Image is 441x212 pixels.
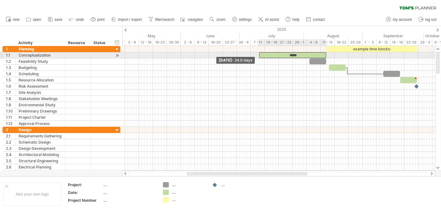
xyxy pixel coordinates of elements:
[335,39,349,46] div: 18-22
[55,17,62,22] span: save
[68,198,102,203] div: Project Number
[110,16,144,24] a: import / export
[19,127,62,133] div: Design
[265,17,279,22] span: AI assist
[216,57,255,64] div: [DATE]
[97,17,105,22] span: print
[103,198,155,203] div: ....
[362,39,376,46] div: 1 - 5
[188,17,203,22] span: navigator
[6,77,15,83] div: 1.5
[103,190,155,195] div: ....
[326,46,417,52] div: example time blocks:
[103,182,155,187] div: ....
[19,71,62,77] div: Scheduling
[19,145,62,151] div: Design Development
[292,17,299,22] span: help
[19,65,62,71] div: Budgeting
[19,46,62,52] div: Planning
[313,17,325,22] span: contact
[304,16,327,24] a: contact
[223,39,237,46] div: 23-27
[216,17,225,22] span: zoom
[221,182,255,187] div: ....
[25,16,43,24] a: open
[172,197,206,202] div: ....
[179,16,205,24] a: navigator
[125,39,139,46] div: 5 - 9
[385,16,414,24] a: my account
[76,17,84,22] span: undo
[362,33,424,39] div: September 2025
[153,39,167,46] div: 19-23
[239,17,252,22] span: settings
[19,52,62,58] div: Conceptualization
[13,17,20,22] span: new
[418,39,432,46] div: 29 - 3
[46,16,64,24] a: save
[257,16,281,24] a: AI assist
[6,158,15,164] div: 2.5
[118,17,142,22] span: import / export
[33,17,41,22] span: open
[6,65,15,71] div: 1.3
[209,39,223,46] div: 16-20
[6,170,15,176] div: 2.7
[93,40,107,46] div: Status
[6,152,15,158] div: 2.4
[19,108,62,114] div: Preliminary Drawings
[393,17,412,22] span: my account
[321,39,335,46] div: 11 - 15
[147,16,176,24] a: filter/search
[417,16,438,24] a: log out
[18,40,61,46] div: Activity
[6,58,15,64] div: 1.2
[19,152,62,158] div: Architectural Modeling
[19,58,62,64] div: Feasibility Study
[265,39,279,46] div: 14 - 18
[172,182,206,187] div: ....
[404,39,418,46] div: 22-26
[19,158,62,164] div: Structural Engineering
[6,46,15,52] div: 1
[6,71,15,77] div: 1.4
[19,77,62,83] div: Resource Allocation
[119,33,181,39] div: May 2025
[6,83,15,89] div: 1.6
[4,16,21,24] a: new
[3,182,61,206] div: Add your own logo
[6,114,15,120] div: 1.11
[19,96,62,102] div: Stakeholder Meetings
[6,108,15,114] div: 1.10
[19,139,62,145] div: Schematic Design
[139,39,153,46] div: 12 - 16
[114,52,120,59] div: scroll to activity
[167,39,181,46] div: 26-30
[232,58,252,62] span: - 24.0 days
[349,39,362,46] div: 25-29
[19,170,62,176] div: Plumbing Planning
[425,17,436,22] span: log out
[172,190,206,195] div: ....
[19,90,62,95] div: Site Analysis
[68,190,102,195] div: Date:
[6,164,15,170] div: 2.6
[195,39,209,46] div: 9 - 13
[181,33,240,39] div: June 2025
[68,182,102,187] div: Project:
[307,39,321,46] div: 4 - 8
[231,16,254,24] a: settings
[240,33,304,39] div: July 2025
[284,16,301,24] a: help
[6,90,15,95] div: 1.7
[19,121,62,127] div: Approval Process
[6,127,15,133] div: 2
[155,17,174,22] span: filter/search
[19,164,62,170] div: Electrical Planning
[6,102,15,108] div: 1.9
[251,39,265,46] div: 7 - 11
[376,39,390,46] div: 8 - 12
[237,39,251,46] div: 30 - 4
[19,83,62,89] div: Risk Assessment
[19,133,62,139] div: Requirements Gathering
